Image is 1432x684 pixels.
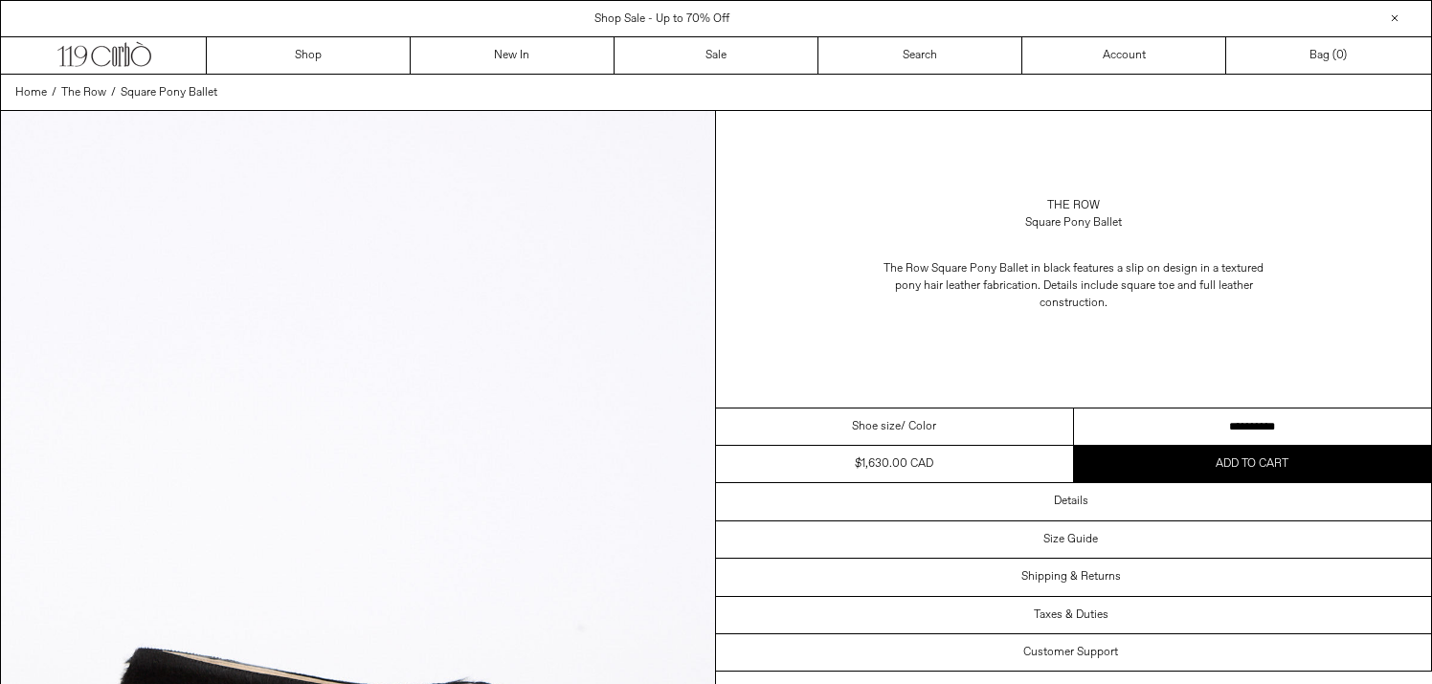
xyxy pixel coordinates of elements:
[1023,646,1118,659] h3: Customer Support
[121,85,217,100] span: Square Pony Ballet
[1226,37,1430,74] a: Bag ()
[594,11,729,27] a: Shop Sale - Up to 70% Off
[121,84,217,101] a: Square Pony Ballet
[1336,48,1343,63] span: 0
[852,418,901,435] span: Shoe size
[61,84,106,101] a: The Row
[855,455,933,473] div: $1,630.00 CAD
[615,37,818,74] a: Sale
[1054,495,1088,508] h3: Details
[818,37,1022,74] a: Search
[1047,197,1100,214] a: The Row
[1021,570,1121,584] h3: Shipping & Returns
[52,84,56,101] span: /
[1216,456,1288,472] span: Add to cart
[884,261,1264,311] span: The Row Square Pony Ballet in black features a slip on design in a textured pony hair leather fab...
[1025,214,1122,232] div: Square Pony Ballet
[111,84,116,101] span: /
[15,84,47,101] a: Home
[1034,608,1108,622] h3: Taxes & Duties
[1336,47,1347,64] span: )
[15,85,47,100] span: Home
[1074,446,1432,482] button: Add to cart
[1043,533,1098,546] h3: Size Guide
[61,85,106,100] span: The Row
[1022,37,1226,74] a: Account
[207,37,411,74] a: Shop
[411,37,615,74] a: New In
[901,418,936,435] span: / Color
